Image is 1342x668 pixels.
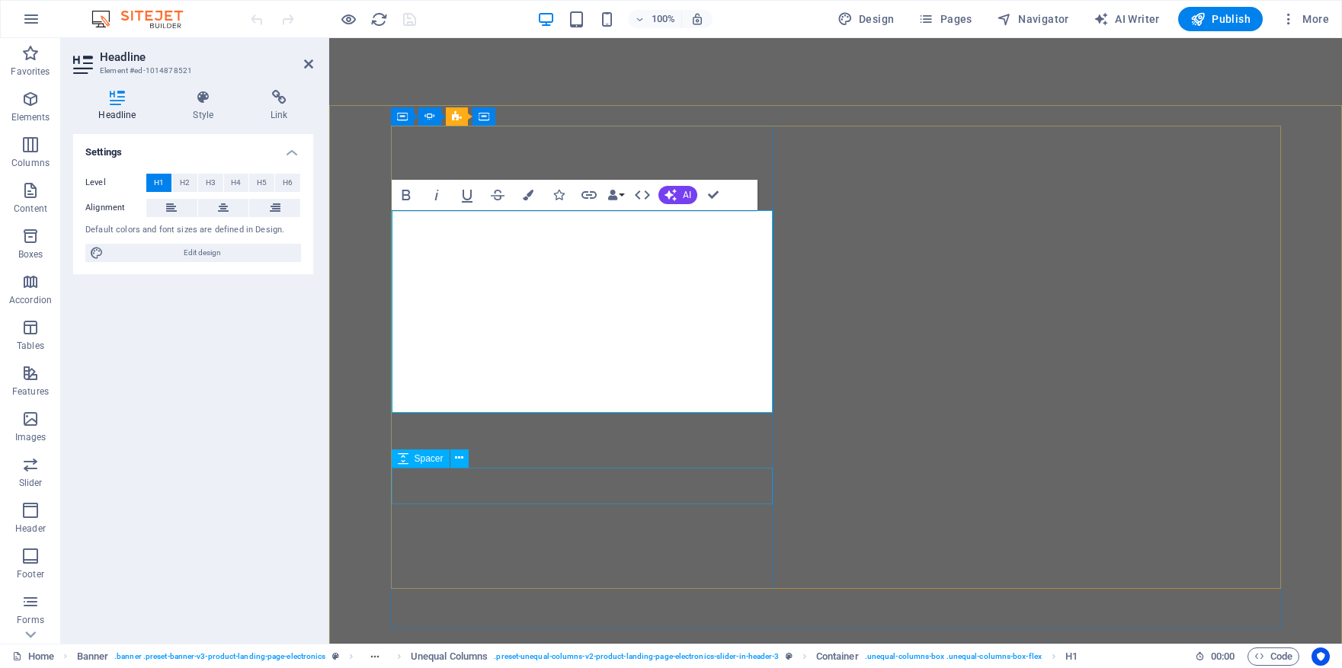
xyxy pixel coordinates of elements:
[146,174,171,192] button: H1
[88,10,202,28] img: Editor Logo
[17,340,44,352] p: Tables
[690,12,704,26] i: On resize automatically adjust zoom level to fit chosen device.
[19,477,43,489] p: Slider
[12,385,49,398] p: Features
[85,244,301,262] button: Edit design
[494,647,779,666] span: . preset-unequal-columns-v2-product-landing-page-electronics-slider-in-header-3
[683,190,691,200] span: AI
[12,647,54,666] a: Click to cancel selection. Double-click to open Pages
[392,180,421,210] button: Bold (⌘B)
[918,11,972,27] span: Pages
[11,111,50,123] p: Elements
[1190,11,1251,27] span: Publish
[1065,647,1078,666] span: Click to select. Double-click to edit
[15,523,46,535] p: Header
[154,174,164,192] span: H1
[483,180,512,210] button: Strikethrough
[1094,11,1160,27] span: AI Writer
[1195,647,1235,666] h6: Session time
[172,174,197,192] button: H2
[17,614,44,626] p: Forms
[628,180,657,210] button: HTML
[198,174,223,192] button: H3
[77,647,109,666] span: Click to select. Double-click to edit
[85,199,146,217] label: Alignment
[544,180,573,210] button: Icons
[17,568,44,580] p: Footer
[257,174,267,192] span: H5
[816,647,859,666] span: Click to select. Double-click to edit
[231,174,241,192] span: H4
[699,180,728,210] button: Confirm (⌘+⏎)
[1248,647,1299,666] button: Code
[77,647,1078,666] nav: breadcrumb
[651,10,675,28] h6: 100%
[180,174,190,192] span: H2
[991,7,1075,31] button: Navigator
[11,66,50,78] p: Favorites
[997,11,1069,27] span: Navigator
[575,180,604,210] button: Link
[658,186,697,204] button: AI
[831,7,901,31] button: Design
[411,647,488,666] span: Click to select. Double-click to edit
[85,174,146,192] label: Level
[9,294,52,306] p: Accordion
[18,248,43,260] p: Boxes
[283,174,293,192] span: H6
[628,10,682,28] button: 100%
[14,203,47,215] p: Content
[224,174,249,192] button: H4
[415,454,444,463] span: Spacer
[514,180,543,210] button: Colors
[108,244,296,262] span: Edit design
[1275,7,1335,31] button: More
[73,90,168,122] h4: Headline
[339,10,357,28] button: Click here to leave preview mode and continue editing
[206,174,216,192] span: H3
[1222,650,1224,662] span: :
[332,652,339,660] i: This element is a customizable preset
[168,90,245,122] h4: Style
[85,224,301,237] div: Default colors and font sizes are defined in Design.
[1281,11,1329,27] span: More
[1312,647,1330,666] button: Usercentrics
[370,11,388,28] i: Reload page
[1178,7,1263,31] button: Publish
[100,64,283,78] h3: Element #ed-1014878521
[1087,7,1166,31] button: AI Writer
[912,7,978,31] button: Pages
[249,174,274,192] button: H5
[422,180,451,210] button: Italic (⌘I)
[1211,647,1235,666] span: 00 00
[245,90,313,122] h4: Link
[838,11,895,27] span: Design
[11,157,50,169] p: Columns
[73,134,313,161] h4: Settings
[370,10,388,28] button: reload
[15,431,46,443] p: Images
[275,174,300,192] button: H6
[1254,647,1292,666] span: Code
[865,647,1042,666] span: . unequal-columns-box .unequal-columns-box-flex
[453,180,482,210] button: Underline (⌘U)
[114,647,325,666] span: . banner .preset-banner-v3-product-landing-page-electronics
[786,652,793,660] i: This element is a customizable preset
[605,180,626,210] button: Data Bindings
[100,50,313,64] h2: Headline
[831,7,901,31] div: Design (Ctrl+Alt+Y)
